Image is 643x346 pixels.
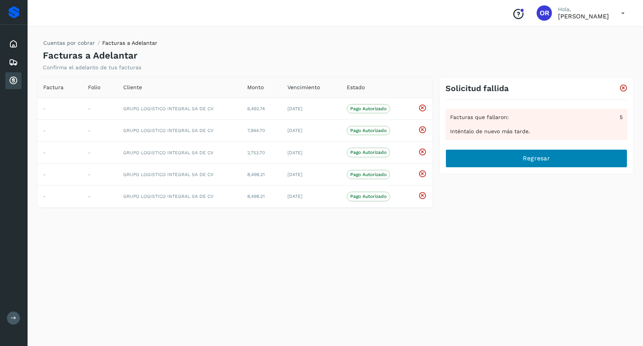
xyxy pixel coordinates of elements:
span: 7,944.70 [247,128,265,133]
button: Regresar [446,149,627,168]
span: [DATE] [287,150,302,155]
span: Factura [43,83,64,91]
td: GRUPO LOGISTICO INTEGRAL SA DE CV [117,163,241,185]
td: GRUPO LOGISTICO INTEGRAL SA DE CV [117,142,241,163]
div: Cuentas por cobrar [5,72,21,89]
span: Monto [247,83,264,91]
span: [DATE] [287,194,302,199]
div: Facturas que fallaron: [450,113,623,121]
div: Inténtalo de nuevo más tarde. [450,127,623,135]
span: [DATE] [287,106,302,111]
p: Pago Autorizado [350,172,387,177]
div: Inicio [5,36,21,52]
td: - [82,163,117,185]
span: Facturas a Adelantar [102,40,157,46]
span: Regresar [523,154,550,163]
p: Pago Autorizado [350,128,387,133]
td: - [37,120,82,142]
p: Pago Autorizado [350,150,387,155]
span: 6,492.74 [247,106,265,111]
p: Oscar Ramirez Nava [558,13,609,20]
div: Embarques [5,54,21,71]
td: - [82,186,117,207]
td: - [82,98,117,119]
td: - [37,163,82,185]
td: GRUPO LOGISTICO INTEGRAL SA DE CV [117,98,241,119]
p: Pago Autorizado [350,194,387,199]
p: Hola, [558,6,609,13]
td: GRUPO LOGISTICO INTEGRAL SA DE CV [117,186,241,207]
td: - [37,186,82,207]
span: Vencimiento [287,83,320,91]
td: - [82,142,117,163]
nav: breadcrumb [43,39,157,50]
span: 2,753.70 [247,150,265,155]
span: Folio [88,83,100,91]
a: Cuentas por cobrar [43,40,95,46]
td: - [82,120,117,142]
td: GRUPO LOGISTICO INTEGRAL SA DE CV [117,120,241,142]
p: Pago Autorizado [350,106,387,111]
h4: Facturas a Adelantar [43,50,137,61]
span: 8,498.21 [247,172,265,177]
span: 8,498.21 [247,194,265,199]
h3: Solicitud fallida [446,83,509,93]
td: - [37,142,82,163]
span: Cliente [123,83,142,91]
span: 5 [620,113,623,121]
p: Confirma el adelanto de tus facturas [43,64,141,71]
td: - [37,98,82,119]
span: [DATE] [287,172,302,177]
span: [DATE] [287,128,302,133]
span: Estado [347,83,365,91]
